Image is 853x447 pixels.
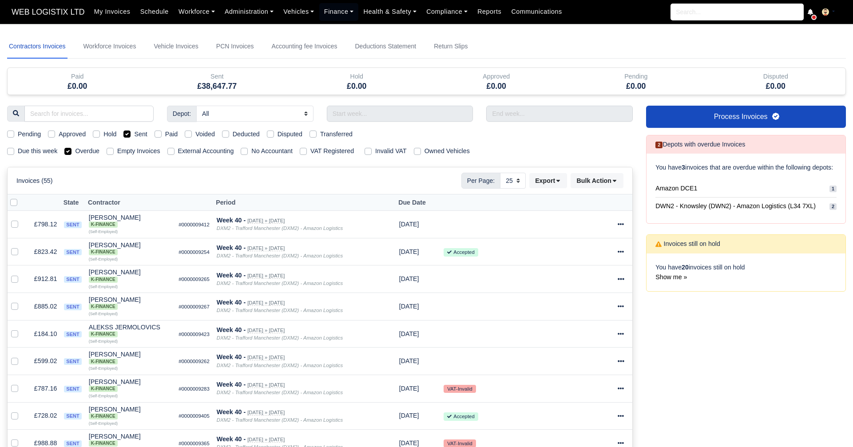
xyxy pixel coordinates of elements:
span: WEB LOGISTIX LTD [7,3,89,21]
a: Process Invoices [646,106,846,128]
a: Schedule [135,3,174,20]
small: [DATE] » [DATE] [247,355,285,360]
strong: Week 40 - [217,272,246,279]
a: Vehicles [278,3,319,20]
strong: Week 40 - [217,381,246,388]
a: Reports [472,3,506,20]
div: [PERSON_NAME] [89,406,171,419]
a: Health & Safety [358,3,421,20]
span: DWN2 - Knowsley (DWN2) - Amazon Logistics (L34 7XL) [655,201,816,211]
strong: 3 [682,164,685,171]
a: Amazon DCE1 1 [655,180,837,198]
strong: Week 40 - [217,244,246,251]
div: [PERSON_NAME] K-Finance [89,351,171,364]
div: [PERSON_NAME] [89,297,171,310]
span: 6 days from now [399,330,419,337]
span: sent [64,331,81,338]
div: [PERSON_NAME] K-Finance [89,433,171,447]
span: K-Finance [89,413,118,419]
h6: Invoices still on hold [655,240,720,248]
strong: Week 40 - [217,435,246,443]
span: K-Finance [89,331,118,337]
td: £885.02 [25,293,60,320]
i: DXM2 - Trafford Manchester (DXM2) - Amazon Logistics [217,390,343,395]
span: 6 days from now [399,248,419,255]
input: Search... [670,4,804,20]
h5: £0.00 [573,82,699,91]
small: (Self-Employed) [89,285,118,289]
small: (Self-Employed) [89,312,118,316]
span: K-Finance [89,304,118,310]
span: 6 days from now [399,412,419,419]
div: Sent [147,68,287,95]
small: (Self-Employed) [89,366,118,371]
input: Start week... [327,106,473,122]
a: Workforce [174,3,220,20]
small: [DATE] » [DATE] [247,382,285,388]
td: £798.12 [25,211,60,238]
label: Deducted [233,129,260,139]
a: PCN Invoices [214,35,256,59]
label: Approved [59,129,86,139]
small: #0000009365 [179,441,210,446]
td: £184.10 [25,320,60,348]
div: Paid [8,68,147,95]
i: DXM2 - Trafford Manchester (DXM2) - Amazon Logistics [217,417,343,423]
div: Pending [566,68,706,95]
div: Export [529,173,571,188]
th: Due Date [396,194,440,211]
span: Amazon DCE1 [655,183,697,194]
label: External Accounting [178,146,234,156]
div: [PERSON_NAME] [89,351,171,364]
label: Empty Invoices [117,146,160,156]
div: Approved [433,71,560,82]
div: Hold [294,71,420,82]
small: #0000009283 [179,386,210,392]
th: Contractor [85,194,175,211]
label: Pending [18,129,41,139]
div: [PERSON_NAME] [89,214,171,228]
span: sent [64,304,81,310]
span: 6 days from now [399,275,419,282]
span: 6 days from now [399,357,419,364]
label: Voided [195,129,215,139]
a: Finance [319,3,359,20]
span: sent [64,222,81,228]
a: Administration [220,3,278,20]
h6: Depots with overdue Invoices [655,141,745,148]
div: [PERSON_NAME] K-Finance [89,379,171,392]
td: £728.02 [25,402,60,430]
small: #0000009267 [179,304,210,309]
th: Period [213,194,396,211]
a: Deductions Statement [353,35,418,59]
input: Search for invoices... [24,106,154,122]
strong: 20 [682,264,689,271]
td: £823.42 [25,238,60,265]
div: [PERSON_NAME] [89,379,171,392]
span: sent [64,358,81,365]
div: [PERSON_NAME] [89,269,171,282]
span: 6 days from now [399,303,419,310]
p: You have invoices that are overdue within the following depots: [655,162,837,173]
td: £599.02 [25,348,60,375]
label: Overdue [75,146,99,156]
h5: £0.00 [14,82,141,91]
a: Contractors Invoices [7,35,67,59]
h5: £0.00 [713,82,839,91]
div: You have invoices still on hold [647,253,845,292]
span: Per Page: [461,173,500,189]
label: Paid [165,129,178,139]
label: Owned Vehicles [425,146,470,156]
div: Disputed [706,68,846,95]
small: [DATE] » [DATE] [247,273,285,279]
label: Disputed [278,129,302,139]
label: VAT Registered [310,146,354,156]
label: Transferred [320,129,353,139]
label: Hold [103,129,116,139]
strong: Week 40 - [217,353,246,360]
span: 2 [829,203,837,210]
span: sent [64,276,81,283]
span: K-Finance [89,249,118,255]
a: Compliance [421,3,472,20]
span: 6 days from now [399,439,419,447]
